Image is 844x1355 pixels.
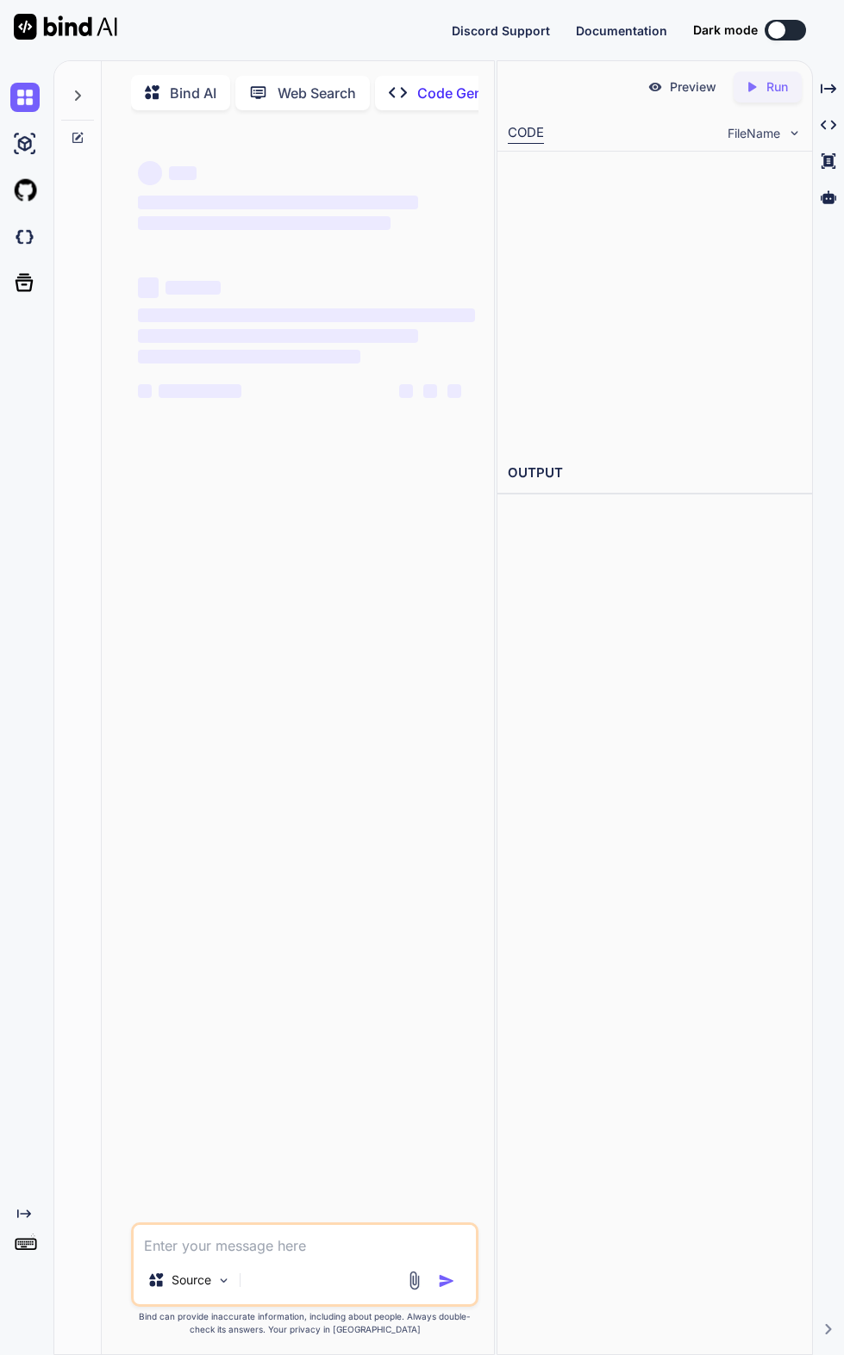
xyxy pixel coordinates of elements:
span: ‌ [138,277,159,298]
img: chevron down [787,126,802,140]
span: ‌ [169,166,197,180]
span: ‌ [399,384,413,398]
span: Discord Support [452,23,550,38]
img: darkCloudIdeIcon [10,222,40,252]
span: Dark mode [693,22,758,39]
img: preview [647,79,663,95]
span: ‌ [138,350,360,364]
span: Documentation [576,23,667,38]
p: Preview [670,78,716,96]
button: Documentation [576,22,667,40]
p: Web Search [278,83,356,103]
span: ‌ [138,196,417,209]
div: CODE [508,123,544,144]
span: ‌ [138,329,417,343]
h2: OUTPUT [497,453,812,494]
span: ‌ [138,161,162,185]
img: ai-studio [10,129,40,158]
span: ‌ [447,384,461,398]
img: attachment [404,1271,424,1290]
p: Source [172,1271,211,1289]
p: Bind can provide inaccurate information, including about people. Always double-check its answers.... [131,1310,478,1336]
span: FileName [728,125,780,142]
span: ‌ [138,384,152,398]
p: Code Generator [417,83,522,103]
img: icon [438,1272,455,1290]
img: chat [10,83,40,112]
img: githubLight [10,176,40,205]
img: Pick Models [216,1273,231,1288]
span: ‌ [166,281,221,295]
button: Discord Support [452,22,550,40]
span: ‌ [138,308,475,322]
span: ‌ [159,384,241,398]
span: ‌ [423,384,437,398]
img: Bind AI [14,14,117,40]
p: Bind AI [170,83,216,103]
p: Run [766,78,788,96]
span: ‌ [138,216,391,230]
